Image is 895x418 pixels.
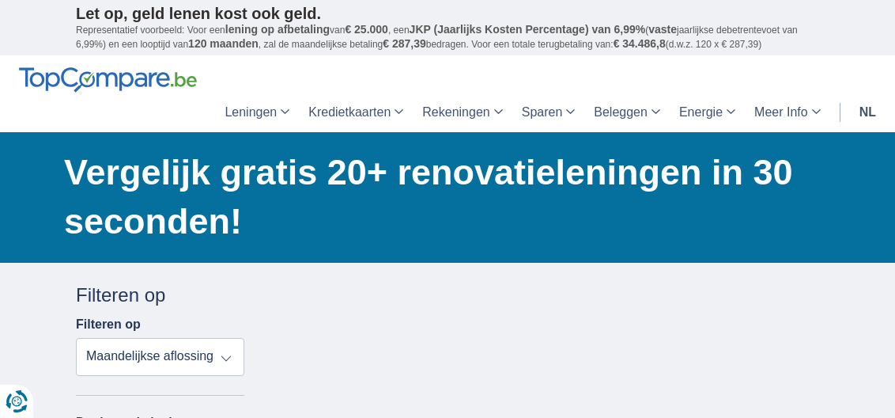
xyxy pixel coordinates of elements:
span: vaste [648,23,677,36]
img: TopCompare [19,67,197,93]
a: Energie [670,93,745,132]
a: Leningen [215,93,299,132]
p: Representatief voorbeeld: Voor een van , een ( jaarlijkse debetrentevoet van 6,99%) en een loopti... [76,23,819,51]
span: JKP (Jaarlijks Kosten Percentage) van 6,99% [410,23,646,36]
a: Sparen [512,93,585,132]
span: € 34.486,8 [614,37,666,50]
span: € 287,39 [383,37,426,50]
div: Filteren op [76,282,244,309]
span: 120 maanden [188,37,259,50]
span: € 25.000 [345,23,388,36]
a: nl [850,93,886,132]
a: Rekeningen [413,93,512,132]
h1: Vergelijk gratis 20+ renovatieleningen in 30 seconden! [64,148,819,246]
a: Kredietkaarten [299,93,413,132]
span: lening op afbetaling [225,23,330,36]
label: Filteren op [76,317,141,332]
a: Meer Info [745,93,830,132]
p: Let op, geld lenen kost ook geld. [76,4,819,23]
a: Beleggen [584,93,670,132]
